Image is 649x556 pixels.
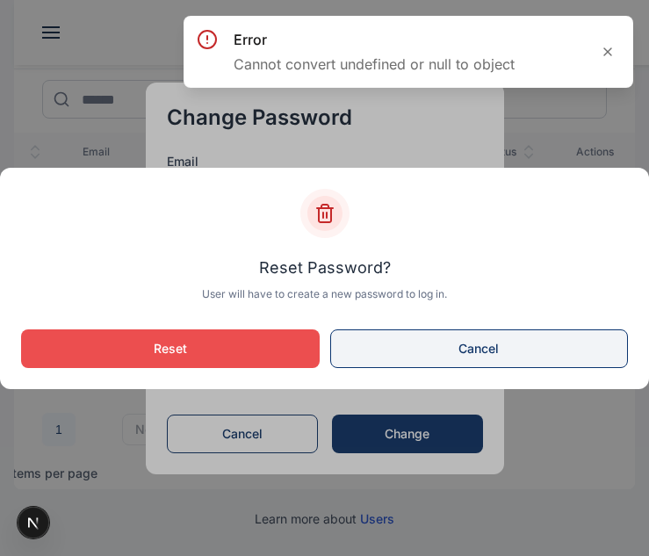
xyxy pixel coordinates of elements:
[21,256,628,280] p: Reset Password ?
[330,329,629,368] button: Cancel
[234,54,515,75] p: Cannot convert undefined or null to object
[21,287,628,301] p: User will have to create a new password to log in.
[21,329,320,368] button: Reset
[234,29,515,50] h3: error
